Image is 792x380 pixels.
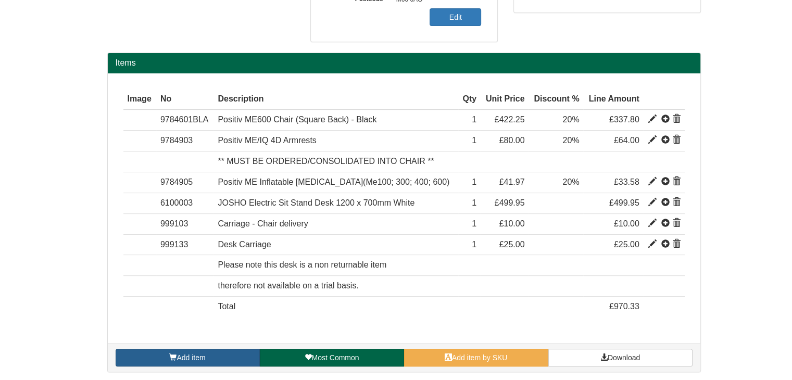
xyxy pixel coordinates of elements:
[609,302,639,311] span: £970.33
[311,353,359,362] span: Most Common
[218,136,316,145] span: Positiv ME/IQ 4D Armrests
[609,198,639,207] span: £499.95
[116,58,693,68] h2: Items
[452,353,508,362] span: Add item by SKU
[495,198,525,207] span: £499.95
[156,172,214,193] td: 9784905
[218,198,414,207] span: JOSHO Electric Sit Stand Desk 1200 x 700mm White
[177,353,205,362] span: Add item
[213,297,458,317] td: Total
[562,115,579,124] span: 20%
[156,234,214,255] td: 999133
[218,178,449,186] span: Positiv ME Inflatable [MEDICAL_DATA](Me100; 300; 400; 600)
[562,178,579,186] span: 20%
[608,353,640,362] span: Download
[499,240,525,249] span: £25.00
[472,178,476,186] span: 1
[123,89,156,110] th: Image
[548,349,693,366] a: Download
[156,89,214,110] th: No
[472,240,476,249] span: 1
[430,8,481,26] a: Edit
[218,281,358,290] span: therefore not available on a trial basis.
[472,115,476,124] span: 1
[156,193,214,213] td: 6100003
[609,115,639,124] span: £337.80
[156,131,214,151] td: 9784903
[481,89,529,110] th: Unit Price
[218,115,376,124] span: Positiv ME600 Chair (Square Back) - Black
[614,219,639,228] span: £10.00
[495,115,525,124] span: £422.25
[156,213,214,234] td: 999103
[472,136,476,145] span: 1
[614,240,639,249] span: £25.00
[458,89,481,110] th: Qty
[583,89,643,110] th: Line Amount
[472,219,476,228] span: 1
[156,109,214,130] td: 9784601BLA
[472,198,476,207] span: 1
[562,136,579,145] span: 20%
[218,219,308,228] span: Carriage - Chair delivery
[218,240,271,249] span: Desk Carriage
[499,219,525,228] span: £10.00
[614,136,639,145] span: £64.00
[614,178,639,186] span: £33.58
[218,260,386,269] span: Please note this desk is a non returnable item
[218,157,434,166] span: ** MUST BE ORDERED/CONSOLIDATED INTO CHAIR **
[529,89,583,110] th: Discount %
[213,89,458,110] th: Description
[499,178,525,186] span: £41.97
[499,136,525,145] span: £80.00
